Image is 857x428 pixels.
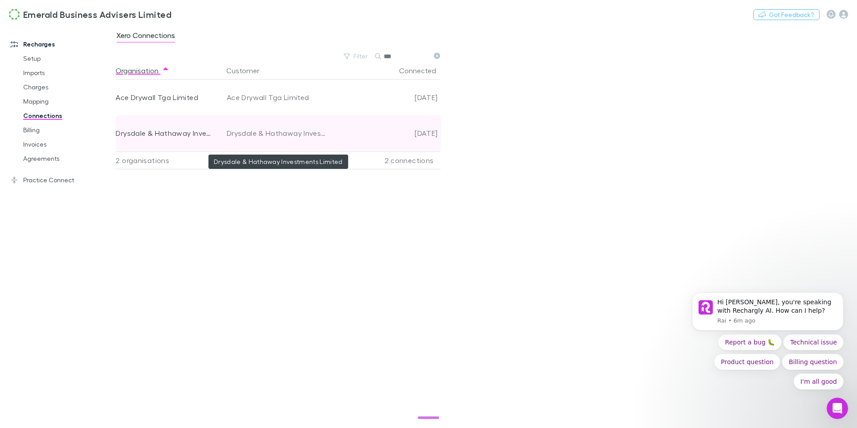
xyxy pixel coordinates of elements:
[116,31,175,42] span: Xero Connections
[23,9,171,20] h3: Emerald Business Advisers Limited
[14,123,114,137] a: Billing
[14,137,114,151] a: Invoices
[753,9,820,20] button: Got Feedback?
[14,94,114,109] a: Mapping
[4,4,177,25] a: Emerald Business Advisers Limited
[14,51,114,66] a: Setup
[227,80,327,115] div: Ace Drywall Tga Limited
[678,281,857,424] iframe: Intercom notifications message
[330,80,437,115] div: [DATE]
[339,51,373,62] button: Filter
[14,66,114,80] a: Imports
[827,398,848,419] iframe: Intercom live chat
[330,115,437,151] div: [DATE]
[14,80,114,94] a: Charges
[399,62,447,80] button: Connected
[116,151,223,169] div: 2 organisations
[116,115,214,151] div: Drysdale & Hathaway Investments Limited
[116,80,214,115] div: Ace Drywall Tga Limited
[2,37,114,51] a: Recharges
[330,151,437,169] div: 2 connections
[226,62,270,80] button: Customer
[227,115,327,151] div: Drysdale & Hathaway Investments Limited
[2,173,114,187] a: Practice Connect
[14,109,114,123] a: Connections
[9,9,20,20] img: Emerald Business Advisers Limited's Logo
[14,151,114,166] a: Agreements
[116,62,169,80] button: Organisation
